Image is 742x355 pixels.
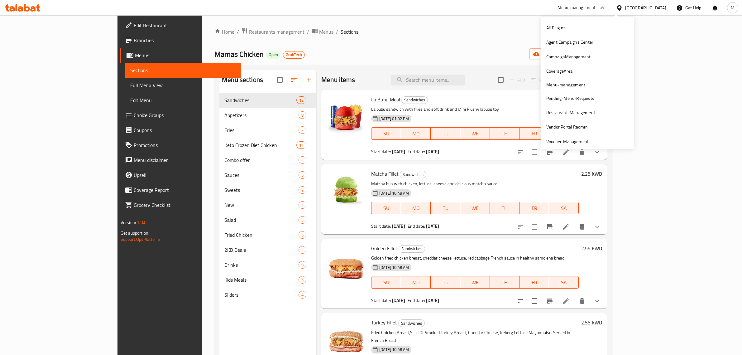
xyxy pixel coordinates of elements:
button: SU [371,127,401,140]
img: Matcha Fillet [326,169,366,209]
button: delete [575,145,590,160]
div: Kids Meals5 [219,272,316,287]
button: sort-choices [513,145,528,160]
a: Promotions [120,138,242,153]
button: FR [519,202,549,214]
span: TU [433,204,458,213]
span: 4 [299,157,306,163]
span: Select to update [528,220,541,233]
img: Golden Fillet [326,244,366,284]
svg: Show Choices [593,148,601,156]
span: Fries [224,126,299,134]
button: TH [490,202,519,214]
div: items [296,96,306,104]
span: [DATE] 10:48 AM [377,190,411,196]
span: Select section [494,73,507,86]
div: Sandwiches [400,171,426,178]
b: [DATE] [426,222,439,230]
span: TH [492,129,517,138]
button: TH [490,276,519,289]
div: items [299,276,306,284]
b: [DATE] [392,148,405,156]
div: items [299,291,306,299]
span: Matcha Fillet [371,169,399,178]
p: Matcha bun with chicken, lettuce, cheese and delicious matcha sauce [371,180,579,188]
button: Branch-specific-item [542,294,557,309]
span: TU [433,278,458,287]
div: Sauces [224,171,299,179]
div: items [299,216,306,224]
span: Start date: [371,148,391,156]
a: Coupons [120,123,242,138]
span: Sandwiches [224,96,296,104]
span: 2 [299,187,306,193]
span: MO [404,278,428,287]
span: Full Menu View [130,81,237,89]
p: Golden fried chicken breast, cheddar cheese, lettuce, red cabbage,French sauce in healthy samolen... [371,254,579,262]
button: FR [519,127,549,140]
span: TU [433,129,458,138]
button: SU [371,276,401,289]
span: Edit Restaurant [134,22,237,29]
a: Edit Menu [125,93,242,108]
div: Sauces5 [219,168,316,182]
button: delete [575,219,590,234]
span: Choice Groups [134,111,237,119]
div: items [299,126,306,134]
span: Promotions [134,141,237,149]
button: WE [460,127,490,140]
span: 12 [297,97,306,103]
span: Get support on: [121,229,149,237]
span: Fried Chicken [224,231,299,239]
div: Restaurant-Management [546,109,595,116]
span: Start date: [371,296,391,304]
span: New [224,201,299,209]
span: 9 [299,262,306,268]
button: TU [431,202,460,214]
svg: Show Choices [593,223,601,231]
span: Restaurants management [249,28,304,36]
button: show more [590,219,605,234]
span: Edit Menu [130,96,237,104]
span: SU [374,129,399,138]
span: SU [374,204,399,213]
span: Open [266,52,280,57]
button: SA [549,276,579,289]
div: items [299,156,306,164]
span: Sections [130,66,237,74]
button: TU [431,276,460,289]
button: sort-choices [513,219,528,234]
span: Menus [319,28,333,36]
span: [DATE] 10:48 AM [377,347,411,353]
button: SU [371,202,401,214]
span: WE [463,204,487,213]
div: Combo offer4 [219,153,316,168]
b: [DATE] [392,296,405,304]
button: TH [490,127,519,140]
div: Pending-Menu-Requests [546,95,594,101]
span: M [731,4,735,11]
span: import [534,50,564,58]
div: items [299,201,306,209]
span: End date: [408,222,425,230]
button: WE [460,202,490,214]
div: Fries7 [219,123,316,138]
span: 1.0.0 [137,218,146,226]
div: Vendor Portal Radmin [546,124,588,130]
span: Appetizers [224,111,299,119]
span: TH [492,278,517,287]
span: SU [374,278,399,287]
span: [DATE] 10:48 AM [377,265,411,270]
span: 8 [299,112,306,118]
a: Full Menu View [125,78,242,93]
span: Branches [134,36,237,44]
a: Edit menu item [562,148,570,156]
a: Edit menu item [562,223,570,231]
span: Menu disclaimer [134,156,237,164]
span: Salad [224,216,299,224]
span: Keto Frozen Diet Chicken [224,141,296,149]
div: Sandwiches12 [219,93,316,108]
span: GrubTech [283,52,304,57]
